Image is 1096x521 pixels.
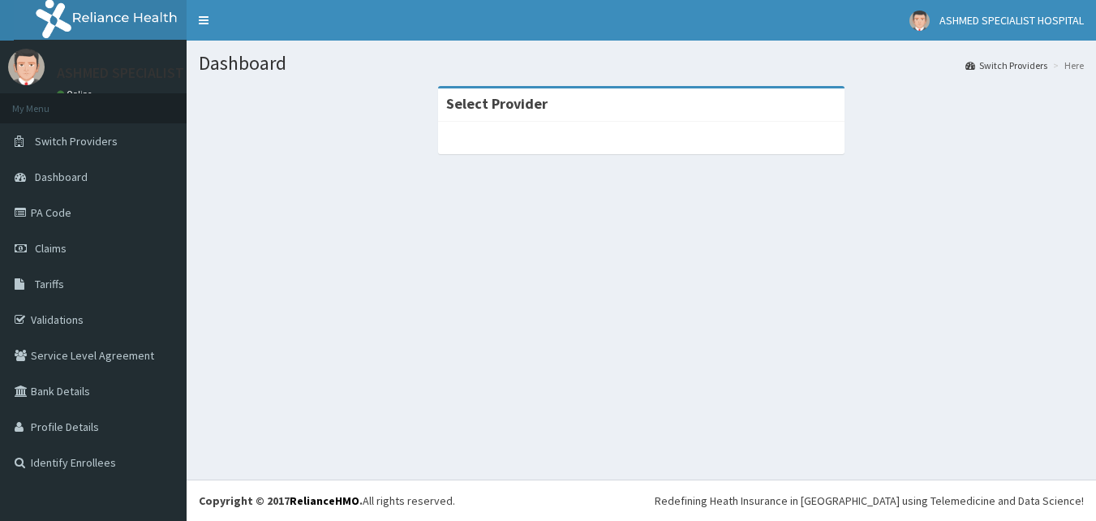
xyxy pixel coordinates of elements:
img: User Image [909,11,930,31]
span: ASHMED SPECIALIST HOSPITAL [939,13,1084,28]
p: ASHMED SPECIALIST HOSPITAL [57,66,251,80]
span: Tariffs [35,277,64,291]
img: User Image [8,49,45,85]
div: Redefining Heath Insurance in [GEOGRAPHIC_DATA] using Telemedicine and Data Science! [655,493,1084,509]
a: Online [57,88,96,100]
a: RelianceHMO [290,493,359,508]
strong: Copyright © 2017 . [199,493,363,508]
span: Claims [35,241,67,256]
span: Switch Providers [35,134,118,149]
h1: Dashboard [199,53,1084,74]
strong: Select Provider [446,94,548,113]
a: Switch Providers [965,58,1047,72]
span: Dashboard [35,170,88,184]
li: Here [1049,58,1084,72]
footer: All rights reserved. [187,480,1096,521]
